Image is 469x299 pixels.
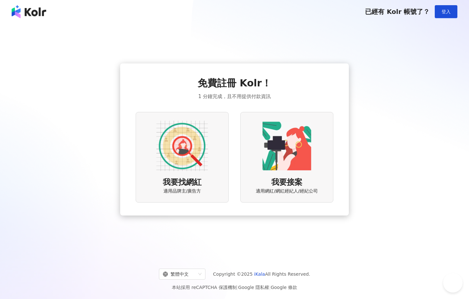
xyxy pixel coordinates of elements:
[213,270,310,278] span: Copyright © 2025 All Rights Reserved.
[163,177,202,188] span: 我要找網紅
[163,188,201,194] span: 適用品牌主/廣告方
[12,5,46,18] img: logo
[237,285,238,290] span: |
[271,177,302,188] span: 我要接案
[269,285,271,290] span: |
[365,8,430,16] span: 已經有 Kolr 帳號了？
[254,271,265,277] a: iKala
[156,120,208,172] img: AD identity option
[261,120,313,172] img: KOL identity option
[442,9,451,14] span: 登入
[198,76,272,90] span: 免費註冊 Kolr！
[271,285,297,290] a: Google 條款
[256,188,318,194] span: 適用網紅/網紅經紀人/經紀公司
[198,93,271,100] span: 1 分鐘完成，且不用提供付款資訊
[435,5,457,18] button: 登入
[238,285,269,290] a: Google 隱私權
[172,283,297,291] span: 本站採用 reCAPTCHA 保護機制
[163,269,196,279] div: 繁體中文
[443,273,463,293] iframe: Help Scout Beacon - Open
